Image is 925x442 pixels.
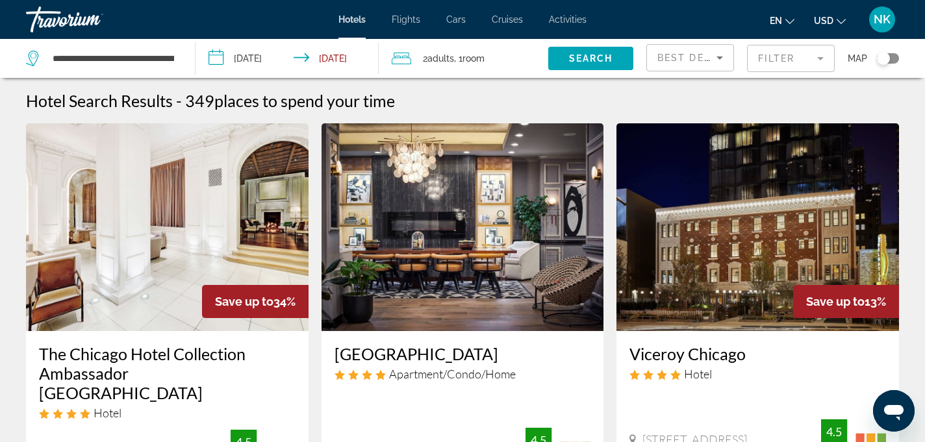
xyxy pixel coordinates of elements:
span: , 1 [454,49,485,68]
span: Apartment/Condo/Home [389,367,516,381]
a: [GEOGRAPHIC_DATA] [335,344,591,363]
a: Hotels [338,14,366,25]
a: Flights [392,14,420,25]
img: Hotel image [322,123,604,331]
span: Search [569,53,613,64]
div: 4 star Hotel [39,406,296,420]
div: 4 star Hotel [629,367,886,381]
span: en [770,16,782,26]
span: places to spend your time [214,91,395,110]
button: User Menu [865,6,899,33]
span: Best Deals [657,53,725,63]
a: Cruises [492,14,523,25]
a: The Chicago Hotel Collection Ambassador [GEOGRAPHIC_DATA] [39,344,296,402]
button: Travelers: 2 adults, 0 children [379,39,548,78]
span: - [176,91,182,110]
button: Search [548,47,633,70]
button: Change language [770,11,794,30]
span: 2 [423,49,454,68]
a: Travorium [26,3,156,36]
button: Toggle map [867,53,899,64]
mat-select: Sort by [657,50,723,66]
span: Room [463,53,485,64]
div: 13% [793,285,899,318]
span: Hotel [94,406,121,420]
span: USD [814,16,833,26]
span: Hotel [684,367,712,381]
a: Activities [549,14,587,25]
div: 4.5 [821,424,847,439]
button: Filter [747,44,835,73]
iframe: Button to launch messaging window [873,390,915,432]
span: Adults [427,53,454,64]
div: 4 star Apartment [335,367,591,381]
img: Hotel image [616,123,899,331]
button: Check-in date: Sep 13, 2025 Check-out date: Sep 14, 2025 [196,39,378,78]
img: Hotel image [26,123,309,331]
div: 34% [202,285,309,318]
span: NK [874,13,891,26]
span: Save up to [215,295,273,308]
span: Map [848,49,867,68]
a: Viceroy Chicago [629,344,886,363]
h1: Hotel Search Results [26,91,173,110]
button: Change currency [814,11,846,30]
a: Cars [446,14,466,25]
h2: 349 [185,91,395,110]
span: Save up to [806,295,865,308]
